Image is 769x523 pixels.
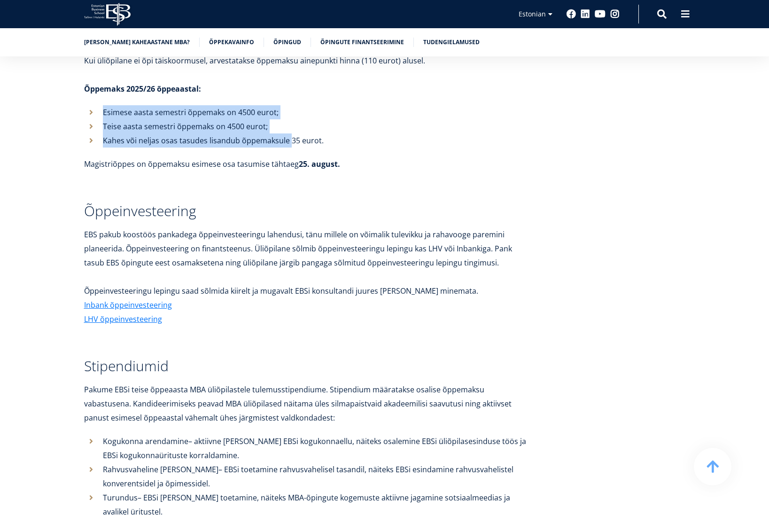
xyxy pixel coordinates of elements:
a: Linkedin [581,9,590,19]
p: Õppeinvesteeringu lepingu saad sõlmida kiirelt ja mugavalt EBSi konsultandi juures [PERSON_NAME] ... [84,284,530,298]
b: Turundus [103,492,138,503]
b: Rahvusvaheline [PERSON_NAME] [103,464,218,475]
a: Õpingud [273,38,301,47]
p: Pakume EBSi teise õppeaasta MBA üliõpilastele tulemusstipendiume. Stipendium määratakse osalise õ... [84,382,530,425]
p: Teise aasta semestri õppemaks on 4500 eurot; [103,119,530,133]
span: Üheaastane eestikeelne MBA [11,92,92,101]
b: Kogukonna arendamine [103,436,188,446]
li: – EBSi toetamine rahvusvahelisel tasandil, näiteks EBSi esindamine rahvusvahelistel konverentside... [84,462,530,491]
a: Inbank õppeinvesteering [84,298,172,312]
li: – aktiivne [PERSON_NAME] EBSi kogukonnaellu, näiteks osalemine EBSi üliõpilasesinduse töös ja EBS... [84,434,530,462]
a: Õppekavainfo [209,38,254,47]
li: – EBSi [PERSON_NAME] toetamine, näiteks MBA-õpingute kogemuste aktiivne jagamine sotsiaalmeedias ... [84,491,530,519]
a: LHV õppeinvesteering [84,312,162,326]
a: Õpingute finantseerimine [320,38,404,47]
h3: Stipendiumid [84,359,530,373]
span: Tehnoloogia ja innovatsiooni juhtimine (MBA) [11,117,138,125]
strong: Õppemaks 2025/26 õppeaastal: [84,84,201,94]
a: Tudengielamused [423,38,480,47]
input: Tehnoloogia ja innovatsiooni juhtimine (MBA) [2,117,8,123]
span: Perekonnanimi [223,0,266,9]
a: [PERSON_NAME] kaheaastane MBA? [84,38,190,47]
a: Facebook [567,9,576,19]
p: Esimese aasta semestri õppemaks on 4500 eurot; [103,105,530,119]
strong: 25. august. [299,159,340,169]
span: Kaheaastane MBA [11,104,62,113]
input: Üheaastane eestikeelne MBA [2,93,8,99]
p: Kahes või neljas osas tasudes lisandub õppemaksule 35 eurot. [103,133,530,148]
p: EBS pakub koostöös pankadega õppeinvesteeringu lahendusi, tänu millele on võimalik tulevikku ja r... [84,227,530,284]
input: Kaheaastane MBA [2,105,8,111]
h3: Õppeinvesteering [84,204,530,218]
a: Youtube [595,9,606,19]
p: Kui üliõpilane ei õpi täiskoormusel, arvestatakse õppemaksu ainepunkti hinna (110 eurot) alusel. [84,54,530,68]
p: Magistriõppes on õppemaksu esimese osa tasumise tähtaeg [84,157,530,171]
a: Instagram [610,9,620,19]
